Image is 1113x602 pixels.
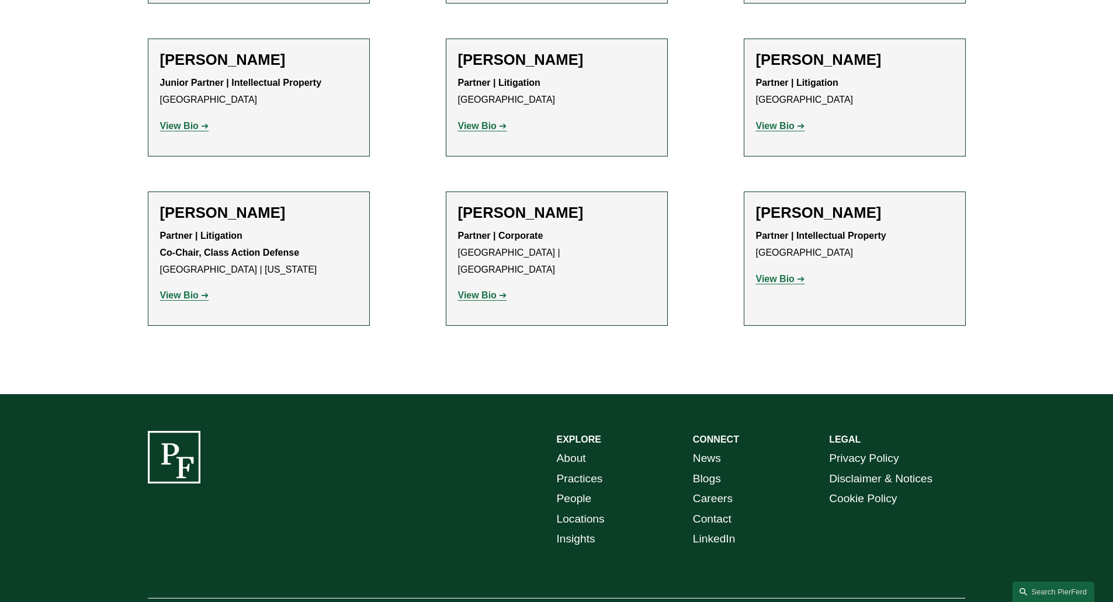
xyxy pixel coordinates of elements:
strong: Partner | Intellectual Property [756,231,886,241]
p: [GEOGRAPHIC_DATA] | [US_STATE] [160,228,358,278]
strong: Junior Partner | Intellectual Property [160,78,322,88]
h2: [PERSON_NAME] [458,204,656,222]
strong: View Bio [458,290,497,300]
h2: [PERSON_NAME] [756,51,953,69]
h2: [PERSON_NAME] [160,204,358,222]
p: [GEOGRAPHIC_DATA] [458,75,656,109]
strong: CONNECT [693,434,739,444]
strong: View Bio [756,274,795,284]
a: Search this site [1013,582,1094,602]
h2: [PERSON_NAME] [160,51,358,69]
p: [GEOGRAPHIC_DATA] | [GEOGRAPHIC_DATA] [458,228,656,278]
strong: Partner | Corporate [458,231,543,241]
strong: Partner | Litigation Co-Chair, Class Action Defense [160,231,300,257]
a: View Bio [160,290,209,300]
h2: [PERSON_NAME] [756,204,953,222]
strong: Partner | Litigation [458,78,540,88]
a: People [557,489,592,509]
strong: View Bio [160,121,199,131]
a: Locations [557,509,605,530]
a: About [557,448,586,469]
a: Practices [557,469,603,489]
p: [GEOGRAPHIC_DATA] [160,75,358,109]
strong: LEGAL [829,434,861,444]
a: Careers [693,489,733,509]
a: Insights [557,529,595,549]
a: Cookie Policy [829,489,897,509]
a: LinkedIn [693,529,736,549]
p: [GEOGRAPHIC_DATA] [756,228,953,262]
p: [GEOGRAPHIC_DATA] [756,75,953,109]
strong: View Bio [160,290,199,300]
a: Blogs [693,469,721,489]
a: View Bio [756,121,805,131]
h2: [PERSON_NAME] [458,51,656,69]
a: View Bio [458,290,507,300]
a: News [693,448,721,469]
strong: View Bio [756,121,795,131]
a: Contact [693,509,731,530]
a: Privacy Policy [829,448,899,469]
a: View Bio [756,274,805,284]
a: View Bio [160,121,209,131]
a: Disclaimer & Notices [829,469,932,489]
strong: EXPLORE [557,434,601,444]
strong: View Bio [458,121,497,131]
strong: Partner | Litigation [756,78,838,88]
a: View Bio [458,121,507,131]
